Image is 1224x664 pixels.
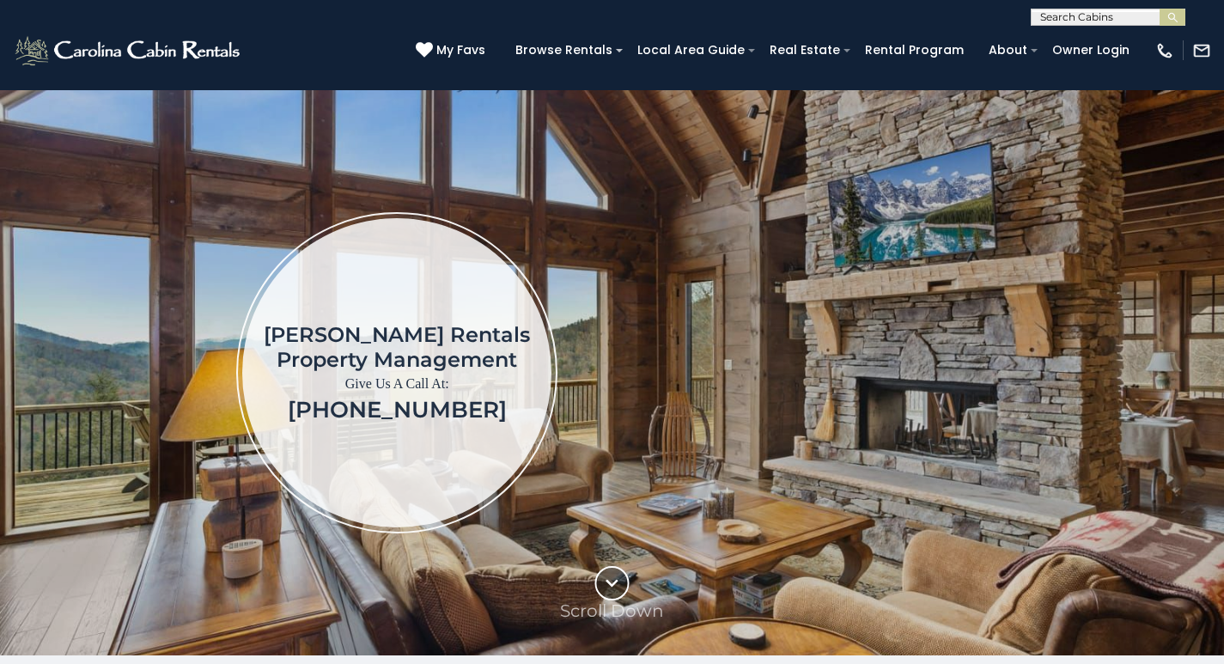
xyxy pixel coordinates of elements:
[769,141,1199,604] iframe: New Contact Form
[264,372,530,396] p: Give Us A Call At:
[1155,41,1174,60] img: phone-regular-white.png
[1044,37,1138,64] a: Owner Login
[856,37,972,64] a: Rental Program
[1192,41,1211,60] img: mail-regular-white.png
[436,41,485,59] span: My Favs
[416,41,490,60] a: My Favs
[980,37,1036,64] a: About
[629,37,753,64] a: Local Area Guide
[288,396,507,423] a: [PHONE_NUMBER]
[507,37,621,64] a: Browse Rentals
[264,322,530,372] h1: [PERSON_NAME] Rentals Property Management
[13,34,245,68] img: White-1-2.png
[560,600,664,621] p: Scroll Down
[761,37,849,64] a: Real Estate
